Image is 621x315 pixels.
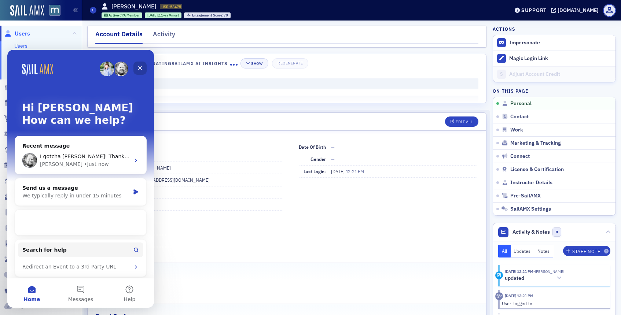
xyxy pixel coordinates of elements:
[15,103,30,118] img: Profile image for Aidan
[304,168,326,174] span: Last Login:
[509,71,612,78] div: Adjust Account Credit
[534,245,553,257] button: Notes
[104,13,140,18] a: Active CPA Member
[512,228,550,236] span: Activity & Notes
[4,255,49,263] a: Automations
[192,13,224,18] span: Engagement Score :
[15,64,132,77] p: How can we help?
[240,58,268,68] button: Show
[4,177,36,185] a: Reports
[192,14,228,18] div: 70
[120,13,140,18] span: CPA Member
[510,127,523,133] span: Work
[445,116,478,127] button: Edit All
[251,62,262,66] div: Show
[510,179,552,186] span: Instructor Details
[153,29,175,43] div: Activity
[102,12,143,18] div: Active: Active: CPA Member
[4,193,58,201] a: Email Marketing
[510,206,551,212] span: SailAMX Settings
[4,99,63,107] a: Events & Products
[111,3,156,11] h1: [PERSON_NAME]
[136,162,283,174] dd: [PERSON_NAME]
[603,4,616,17] span: Profile
[510,100,532,107] span: Personal
[4,115,33,123] a: Orders
[4,240,43,248] a: E-Learning
[95,29,143,44] div: Account Details
[11,193,136,207] button: Search for help
[505,269,533,274] time: 8/12/2025 12:21 PM
[495,292,503,300] div: Activity
[4,146,51,154] a: Subscriptions
[116,247,128,252] span: Help
[15,134,122,142] div: Send us a message
[331,168,346,174] span: [DATE]
[7,128,139,156] div: Send us a messageWe typically reply in under 15 minutes
[15,92,132,100] div: Recent message
[33,111,75,118] div: [PERSON_NAME]
[15,213,123,221] div: Redirect an Event to a 3rd Party URL
[145,12,181,18] div: 2013-10-29 00:00:00
[493,26,515,32] h4: Actions
[4,130,50,138] a: Registrations
[510,140,561,147] span: Marketing & Tracking
[147,13,158,18] span: [DATE]
[509,40,540,46] button: Impersonate
[109,60,230,67] h4: Magically Generating SailAMX AI Insights
[126,12,139,25] div: Close
[4,271,36,279] a: Finance
[109,13,120,18] span: Active
[510,153,530,160] span: Connect
[44,5,60,17] a: View Homepage
[509,55,612,62] div: Magic Login Link
[4,302,35,310] a: Exports
[511,245,534,257] button: Updates
[61,247,86,252] span: Messages
[77,111,101,118] div: • Just now
[346,168,364,174] span: 12:21 PM
[498,245,511,257] button: All
[98,229,147,258] button: Help
[33,104,496,110] span: I gotcha [PERSON_NAME]! Thanks for letting me know. I'll check it out to get familiar with doing ...
[505,275,524,282] h5: updated
[136,174,283,186] dd: [EMAIL_ADDRESS][DOMAIN_NAME]
[4,224,30,232] a: Tasks
[310,156,326,162] span: Gender
[456,120,473,124] div: Edit All
[15,142,122,150] div: We typically reply in under 15 minutes
[331,144,335,150] span: —
[8,97,139,124] div: Profile image for AidanI gotcha [PERSON_NAME]! Thanks for letting me know. I'll check it out to g...
[331,156,335,162] span: —
[49,5,60,16] img: SailAMX
[558,7,599,14] div: [DOMAIN_NAME]
[97,286,477,293] span: —
[551,8,601,13] button: [DOMAIN_NAME]
[10,5,44,17] img: SailAMX
[4,286,37,294] a: Connect
[510,193,541,199] span: Pre-SailAMX
[15,30,30,38] span: Users
[272,58,308,68] button: Regenerate
[16,247,33,252] span: Home
[493,66,616,82] a: Adjust Account Credit
[510,114,529,120] span: Contact
[552,227,562,237] span: 0
[14,42,27,49] a: Users
[563,246,610,256] button: Staff Note
[4,83,52,91] a: Organizations
[493,51,616,66] button: Magic Login Link
[161,4,181,9] span: USR-53475
[147,13,179,18] div: (11yrs 9mos)
[493,88,616,94] h4: On this page
[510,166,564,173] span: License & Certification
[49,229,98,258] button: Messages
[533,269,564,274] span: Brian OGrady
[7,50,154,308] iframe: Intercom live chat
[502,300,606,307] div: User Logged In
[15,52,132,64] p: Hi [PERSON_NAME]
